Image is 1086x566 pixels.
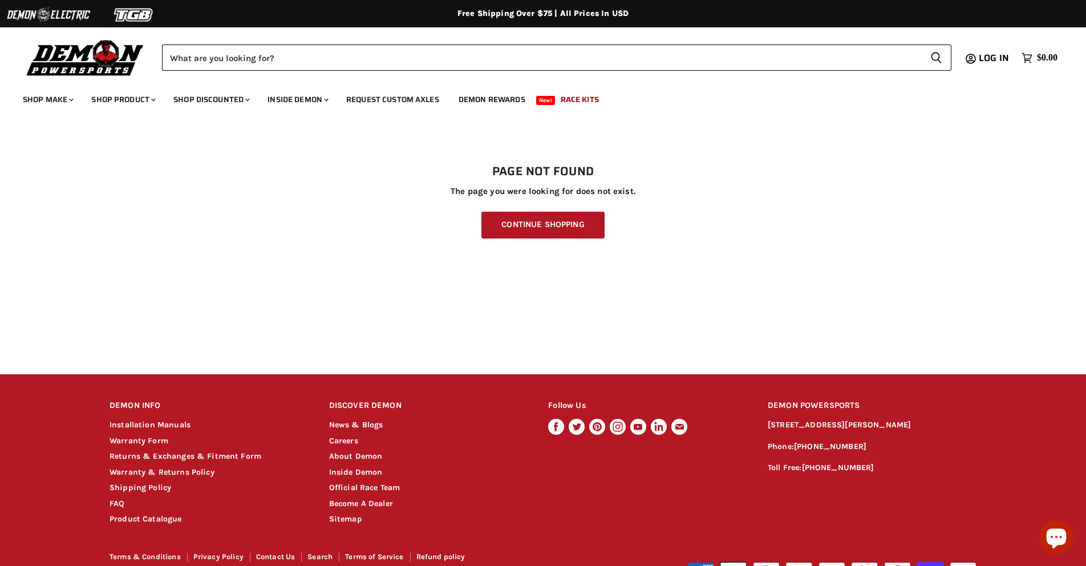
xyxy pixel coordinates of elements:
[768,462,976,475] p: Toll Free:
[259,88,335,111] a: Inside Demon
[329,499,393,508] a: Become A Dealer
[338,88,448,111] a: Request Custom Axles
[110,436,168,446] a: Warranty Form
[1016,50,1063,66] a: $0.00
[87,9,999,19] div: Free Shipping Over $75 | All Prices In USD
[552,88,607,111] a: Race Kits
[329,436,358,446] a: Careers
[979,51,1009,65] span: Log in
[110,467,214,477] a: Warranty & Returns Policy
[329,483,400,492] a: Official Race Team
[481,212,604,238] a: Continue Shopping
[768,440,976,454] p: Phone:
[794,442,866,451] a: [PHONE_NUMBER]
[110,393,307,419] h2: DEMON INFO
[974,53,1016,63] a: Log in
[110,451,261,461] a: Returns & Exchanges & Fitment Form
[83,88,163,111] a: Shop Product
[450,88,534,111] a: Demon Rewards
[14,83,1055,111] ul: Main menu
[416,552,465,561] a: Refund policy
[23,37,148,78] img: Demon Powersports
[802,463,874,472] a: [PHONE_NUMBER]
[110,552,181,561] a: Terms & Conditions
[329,420,383,430] a: News & Blogs
[329,467,383,477] a: Inside Demon
[6,4,91,26] img: Demon Electric Logo 2
[1037,52,1057,63] span: $0.00
[768,393,976,419] h2: DEMON POWERSPORTS
[110,499,124,508] a: FAQ
[193,552,244,561] a: Privacy Policy
[256,552,295,561] a: Contact Us
[110,483,171,492] a: Shipping Policy
[14,88,80,111] a: Shop Make
[162,45,921,71] input: Search
[329,514,362,524] a: Sitemap
[110,420,191,430] a: Installation Manuals
[165,88,257,111] a: Shop Discounted
[536,96,556,105] span: New!
[1036,520,1077,557] inbox-online-store-chat: Shopify online store chat
[768,419,976,432] p: [STREET_ADDRESS][PERSON_NAME]
[162,45,951,71] form: Product
[329,393,527,419] h2: DISCOVER DEMON
[329,451,383,461] a: About Demon
[110,553,544,565] nav: Footer
[110,165,976,179] h1: Page not found
[91,4,177,26] img: TGB Logo 2
[921,45,951,71] button: Search
[548,393,746,419] h2: Follow Us
[110,187,976,196] p: The page you were looking for does not exist.
[110,514,182,524] a: Product Catalogue
[307,552,333,561] a: Search
[345,552,403,561] a: Terms of Service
